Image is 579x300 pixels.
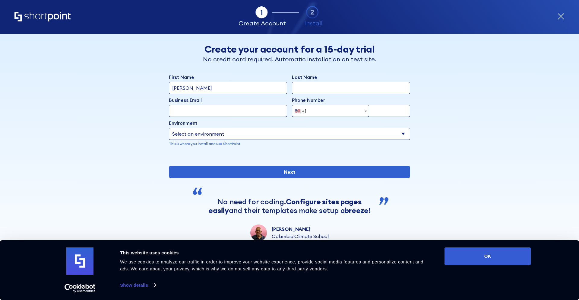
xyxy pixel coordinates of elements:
img: logo [66,247,93,275]
span: We use cookies to analyze our traffic in order to improve your website experience, provide social... [120,259,423,271]
a: Usercentrics Cookiebot - opens in a new window [54,284,106,293]
button: OK [445,247,531,265]
div: This website uses cookies [120,249,431,256]
a: Show details [120,281,156,290]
